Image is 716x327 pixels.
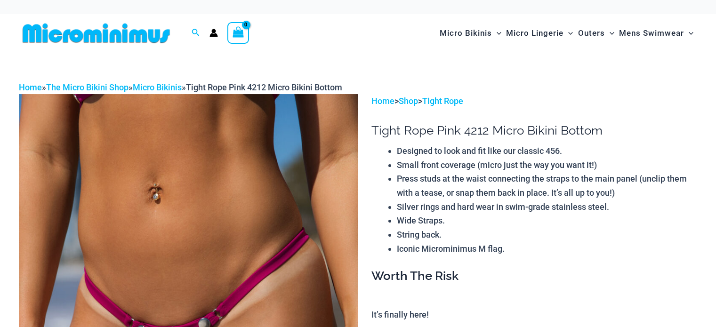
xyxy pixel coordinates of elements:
[436,17,697,49] nav: Site Navigation
[563,21,573,45] span: Menu Toggle
[397,228,697,242] li: String back.
[19,82,42,92] a: Home
[371,268,697,284] h3: Worth The Risk
[437,19,504,48] a: Micro BikinisMenu ToggleMenu Toggle
[46,82,129,92] a: The Micro Bikini Shop
[371,96,394,106] a: Home
[19,23,174,44] img: MM SHOP LOGO FLAT
[186,82,342,92] span: Tight Rope Pink 4212 Micro Bikini Bottom
[19,82,342,92] span: » » »
[578,21,605,45] span: Outers
[397,200,697,214] li: Silver rings and hard wear in swim-grade stainless steel.
[192,27,200,39] a: Search icon link
[397,158,697,172] li: Small front coverage (micro just the way you want it!)
[605,21,614,45] span: Menu Toggle
[504,19,575,48] a: Micro LingerieMenu ToggleMenu Toggle
[133,82,182,92] a: Micro Bikinis
[209,29,218,37] a: Account icon link
[397,214,697,228] li: Wide Straps.
[506,21,563,45] span: Micro Lingerie
[619,21,684,45] span: Mens Swimwear
[397,172,697,199] li: Press studs at the waist connecting the straps to the main panel (unclip them with a tease, or sn...
[492,21,501,45] span: Menu Toggle
[399,96,418,106] a: Shop
[371,123,697,138] h1: Tight Rope Pink 4212 Micro Bikini Bottom
[227,22,249,44] a: View Shopping Cart, empty
[440,21,492,45] span: Micro Bikinis
[371,94,697,108] p: > >
[422,96,463,106] a: Tight Rope
[576,19,617,48] a: OutersMenu ToggleMenu Toggle
[397,242,697,256] li: Iconic Microminimus M flag.
[684,21,693,45] span: Menu Toggle
[397,144,697,158] li: Designed to look and fit like our classic 456.
[617,19,696,48] a: Mens SwimwearMenu ToggleMenu Toggle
